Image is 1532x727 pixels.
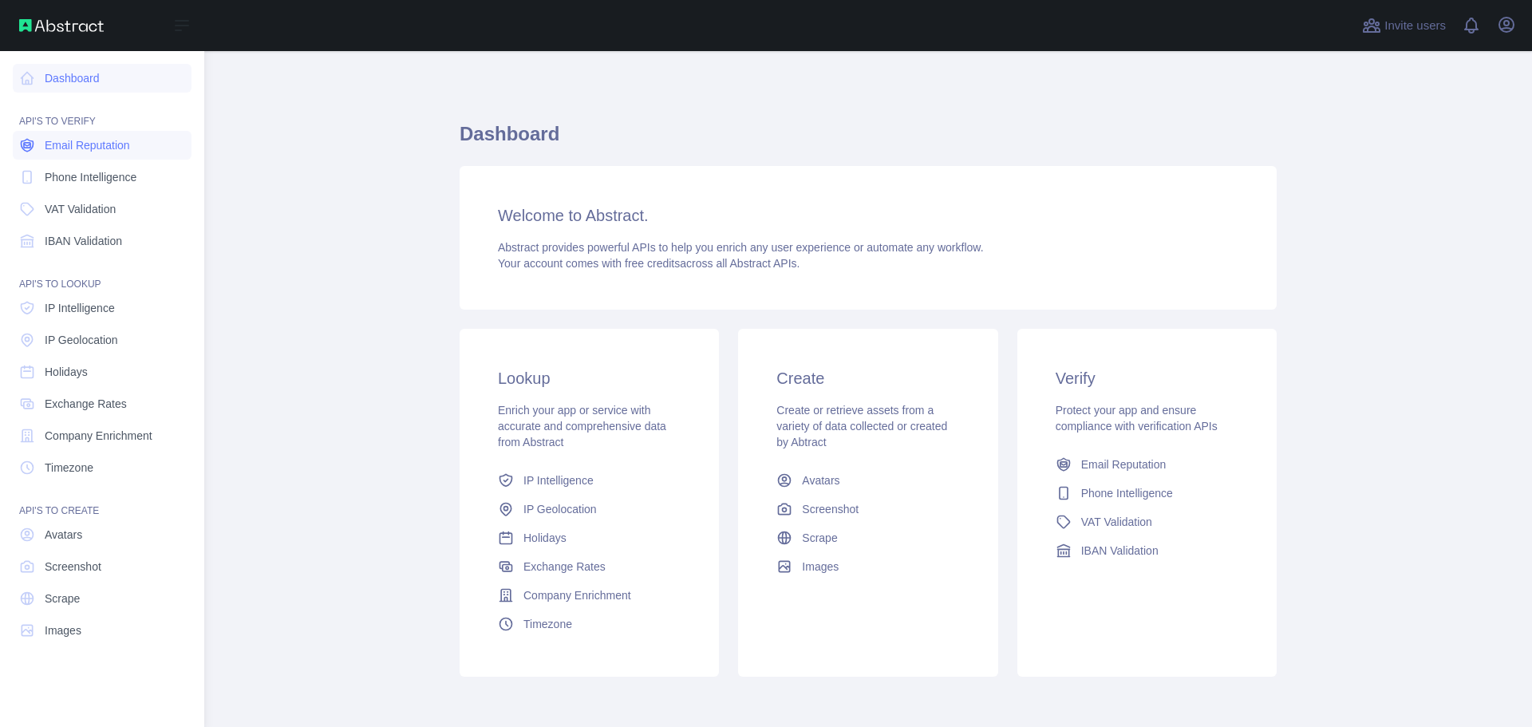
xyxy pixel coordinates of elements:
a: Images [770,552,965,581]
a: Images [13,616,191,645]
span: Create or retrieve assets from a variety of data collected or created by Abtract [776,404,947,448]
span: Avatars [45,527,82,543]
a: IBAN Validation [1049,536,1245,565]
img: Abstract API [19,19,104,32]
a: IP Intelligence [492,466,687,495]
div: API'S TO CREATE [13,485,191,517]
span: Images [802,559,839,575]
span: Invite users [1384,17,1446,35]
a: Holidays [492,524,687,552]
a: Avatars [770,466,965,495]
a: Screenshot [770,495,965,524]
span: Timezone [523,616,572,632]
span: IP Intelligence [45,300,115,316]
a: Scrape [770,524,965,552]
a: Exchange Rates [13,389,191,418]
a: Company Enrichment [492,581,687,610]
a: IP Geolocation [13,326,191,354]
span: IBAN Validation [45,233,122,249]
span: Enrich your app or service with accurate and comprehensive data from Abstract [498,404,666,448]
a: Phone Intelligence [1049,479,1245,508]
div: API'S TO VERIFY [13,96,191,128]
a: VAT Validation [13,195,191,223]
span: Avatars [802,472,839,488]
span: Phone Intelligence [45,169,136,185]
a: VAT Validation [1049,508,1245,536]
a: Timezone [13,453,191,482]
a: Timezone [492,610,687,638]
span: free credits [625,257,680,270]
span: IP Intelligence [523,472,594,488]
h3: Welcome to Abstract. [498,204,1238,227]
button: Invite users [1359,13,1449,38]
a: Scrape [13,584,191,613]
div: API'S TO LOOKUP [13,259,191,290]
span: Abstract provides powerful APIs to help you enrich any user experience or automate any workflow. [498,241,984,254]
span: VAT Validation [1081,514,1152,530]
span: Screenshot [802,501,859,517]
a: IP Geolocation [492,495,687,524]
span: Scrape [45,591,80,606]
span: Protect your app and ensure compliance with verification APIs [1056,404,1218,433]
a: Phone Intelligence [13,163,191,192]
span: Company Enrichment [45,428,152,444]
span: Holidays [45,364,88,380]
span: Email Reputation [45,137,130,153]
span: VAT Validation [45,201,116,217]
span: Your account comes with across all Abstract APIs. [498,257,800,270]
span: Holidays [523,530,567,546]
span: Timezone [45,460,93,476]
span: Exchange Rates [523,559,606,575]
h3: Create [776,367,959,389]
h3: Verify [1056,367,1238,389]
a: Screenshot [13,552,191,581]
a: Email Reputation [13,131,191,160]
a: Company Enrichment [13,421,191,450]
a: Exchange Rates [492,552,687,581]
span: Email Reputation [1081,456,1167,472]
span: IP Geolocation [45,332,118,348]
h3: Lookup [498,367,681,389]
span: Images [45,622,81,638]
span: Company Enrichment [523,587,631,603]
a: Dashboard [13,64,191,93]
span: Exchange Rates [45,396,127,412]
a: IP Intelligence [13,294,191,322]
span: IBAN Validation [1081,543,1159,559]
a: Avatars [13,520,191,549]
a: Holidays [13,358,191,386]
a: IBAN Validation [13,227,191,255]
h1: Dashboard [460,121,1277,160]
span: IP Geolocation [523,501,597,517]
a: Email Reputation [1049,450,1245,479]
span: Scrape [802,530,837,546]
span: Phone Intelligence [1081,485,1173,501]
span: Screenshot [45,559,101,575]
